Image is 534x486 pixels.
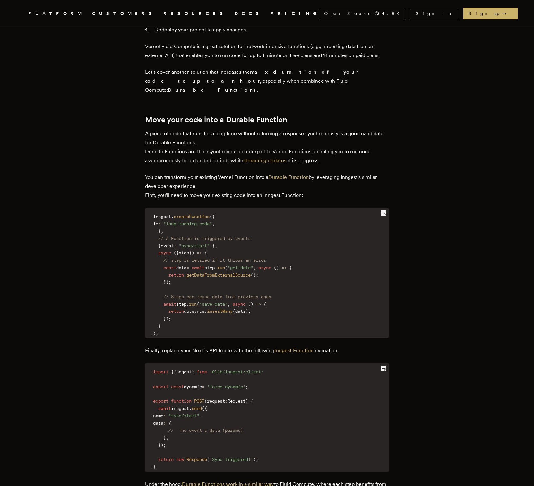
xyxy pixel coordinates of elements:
[163,258,266,263] span: // step is retried if it throws an error
[256,302,261,307] span: =>
[186,272,251,277] span: getDataFromExternalSource
[253,265,256,270] span: ,
[235,309,245,314] span: data
[176,457,184,462] span: new
[158,250,171,255] span: async
[192,309,204,314] span: syncs
[145,68,389,95] p: Let's cover another solution that increases the , especially when combined with Fluid Compute: .
[153,331,156,336] span: )
[233,309,235,314] span: (
[179,243,210,248] span: "sync/start"
[274,265,276,270] span: (
[189,406,192,411] span: .
[204,250,207,255] span: {
[153,369,168,374] span: import
[192,369,194,374] span: }
[156,331,158,336] span: ;
[163,294,271,299] span: // Steps can reuse data from previous ones
[212,221,215,226] span: ,
[168,428,243,433] span: // The event's data (params)
[163,421,166,426] span: :
[176,302,186,307] span: step
[235,10,263,18] a: DOCS
[158,442,161,448] span: }
[204,265,215,270] span: step
[153,413,163,418] span: name
[176,265,186,270] span: data
[163,435,166,440] span: }
[186,265,189,270] span: =
[210,369,263,374] span: '@lib/inngest/client'
[256,272,258,277] span: ;
[158,323,161,328] span: }
[174,243,176,248] span: :
[245,309,248,314] span: )
[145,129,389,165] p: A piece of code that runs for a long time without returning a response synchronously is a good ca...
[163,302,176,307] span: await
[248,309,251,314] span: ;
[153,421,163,426] span: data
[166,435,168,440] span: ,
[145,42,389,60] p: Vercel Fluid Compute is a great solution for network-intensive functions (e.g., importing data fr...
[161,243,174,248] span: event
[228,398,245,404] span: Request
[274,347,314,354] a: Inngest Function
[215,243,217,248] span: ,
[410,8,458,19] a: Sign In
[158,406,171,411] span: await
[174,214,210,219] span: createFunction
[192,406,202,411] span: send
[145,115,389,124] h2: Move your code into a Durable Function
[207,398,225,404] span: request
[145,173,389,200] p: You can transform your existing Vercel Function into a by leveraging Inngest's similar developer ...
[166,316,168,321] span: )
[215,265,217,270] span: .
[171,369,174,374] span: {
[204,398,207,404] span: (
[171,406,189,411] span: inngest
[171,384,184,389] span: const
[163,10,227,18] button: RESOURCES
[168,87,257,93] strong: Durable Functions
[161,442,163,448] span: )
[324,10,372,17] span: Open Source
[153,384,168,389] span: export
[168,413,199,418] span: "sync/start"
[166,279,168,285] span: )
[158,228,161,234] span: }
[202,384,204,389] span: =
[163,316,166,321] span: }
[158,243,161,248] span: {
[145,69,358,84] strong: max duration of your code to up to an hour
[184,309,189,314] span: db
[210,457,212,462] span: `
[158,221,161,226] span: :
[189,309,192,314] span: .
[197,369,207,374] span: from
[225,265,228,270] span: (
[212,214,215,219] span: {
[251,457,253,462] span: `
[92,10,156,18] a: CUSTOMERS
[168,316,171,321] span: ;
[210,214,212,219] span: (
[186,457,207,462] span: Response
[256,457,258,462] span: ;
[184,384,202,389] span: dynamic
[202,406,204,411] span: (
[502,10,513,17] span: →
[194,398,204,404] span: POST
[174,250,176,255] span: (
[153,464,156,469] span: }
[153,398,168,404] span: export
[145,346,389,355] p: Finally, replace your Next.js API Route with the following invocation:
[199,302,228,307] span: "save-data"
[204,406,207,411] span: {
[212,457,251,462] span: Sync triggered!
[174,369,192,374] span: inngest
[192,265,204,270] span: await
[199,413,202,418] span: ,
[207,457,210,462] span: (
[463,8,518,19] a: Sign up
